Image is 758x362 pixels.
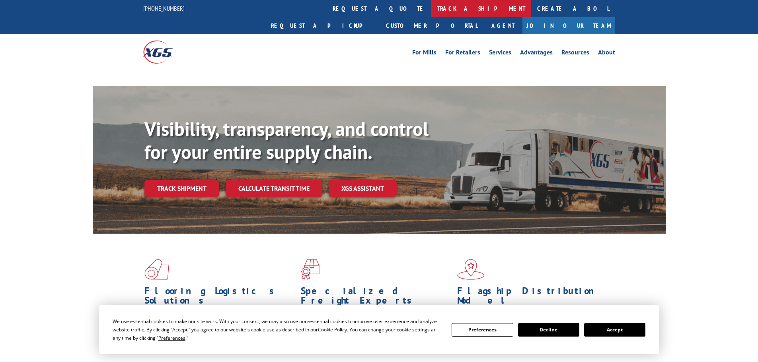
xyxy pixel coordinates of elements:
[265,17,380,34] a: Request a pickup
[144,286,295,309] h1: Flooring Logistics Solutions
[301,259,320,280] img: xgs-icon-focused-on-flooring-red
[457,286,608,309] h1: Flagship Distribution Model
[520,49,553,58] a: Advantages
[445,49,480,58] a: For Retailers
[452,323,513,337] button: Preferences
[329,180,397,197] a: XGS ASSISTANT
[483,17,522,34] a: Agent
[412,49,436,58] a: For Mills
[561,49,589,58] a: Resources
[522,17,615,34] a: Join Our Team
[143,4,185,12] a: [PHONE_NUMBER]
[99,305,659,354] div: Cookie Consent Prompt
[518,323,579,337] button: Decline
[144,180,219,197] a: Track shipment
[380,17,483,34] a: Customer Portal
[598,49,615,58] a: About
[144,259,169,280] img: xgs-icon-total-supply-chain-intelligence-red
[301,286,451,309] h1: Specialized Freight Experts
[489,49,511,58] a: Services
[113,317,442,342] div: We use essential cookies to make our site work. With your consent, we may also use non-essential ...
[226,180,322,197] a: Calculate transit time
[158,335,185,341] span: Preferences
[144,116,429,164] b: Visibility, transparency, and control for your entire supply chain.
[457,259,485,280] img: xgs-icon-flagship-distribution-model-red
[318,326,347,333] span: Cookie Policy
[584,323,645,337] button: Accept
